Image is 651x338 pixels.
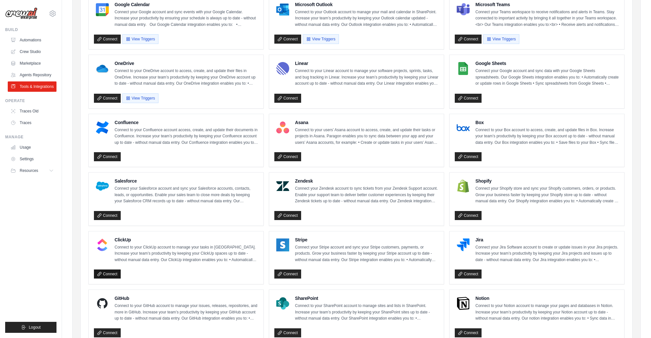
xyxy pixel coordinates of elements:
[455,269,482,279] a: Connect
[20,168,38,173] span: Resources
[457,62,470,75] img: Google Sheets Logo
[115,303,258,322] p: Connect to your GitHub account to manage your issues, releases, repositories, and more in GitHub....
[475,127,619,146] p: Connect to your Box account to access, create, and update files in Box. Increase your team’s prod...
[115,185,258,205] p: Connect your Salesforce account and sync your Salesforce accounts, contacts, leads, or opportunit...
[115,60,258,67] h4: OneDrive
[295,60,439,67] h4: Linear
[94,94,121,103] a: Connect
[274,94,301,103] a: Connect
[5,98,56,103] div: Operate
[455,94,482,103] a: Connect
[457,297,470,310] img: Notion Logo
[8,58,56,69] a: Marketplace
[483,34,519,44] button: View Triggers
[115,127,258,146] p: Connect to your Confluence account access, create, and update their documents in Confluence. Incr...
[5,322,56,333] button: Logout
[455,35,482,44] a: Connect
[115,68,258,87] p: Connect to your OneDrive account to access, create, and update their files in OneDrive. Increase ...
[5,27,56,32] div: Build
[303,34,339,44] button: View Triggers
[96,121,109,134] img: Confluence Logo
[295,68,439,87] p: Connect to your Linear account to manage your software projects, sprints, tasks, and bug tracking...
[276,297,289,310] img: SharePoint Logo
[475,68,619,87] p: Connect your Google account and sync data with your Google Sheets spreadsheets. Our Google Sheets...
[94,211,121,220] a: Connect
[115,244,258,263] p: Connect to your ClickUp account to manage your tasks in [GEOGRAPHIC_DATA]. Increase your team’s p...
[274,211,301,220] a: Connect
[96,3,109,16] img: Google Calendar Logo
[295,119,439,126] h4: Asana
[457,3,470,16] img: Microsoft Teams Logo
[115,178,258,184] h4: Salesforce
[475,119,619,126] h4: Box
[5,7,37,20] img: Logo
[96,238,109,251] img: ClickUp Logo
[5,134,56,140] div: Manage
[8,70,56,80] a: Agents Repository
[122,34,158,44] button: View Triggers
[8,165,56,176] button: Resources
[8,106,56,116] a: Traces Old
[276,62,289,75] img: Linear Logo
[295,1,439,8] h4: Microsoft Outlook
[295,244,439,263] p: Connect your Stripe account and sync your Stripe customers, payments, or products. Grow your busi...
[122,93,158,103] button: View Triggers
[115,9,258,28] p: Connect your Google account and sync events with your Google Calendar. Increase your productivity...
[475,237,619,243] h4: Jira
[115,237,258,243] h4: ClickUp
[96,62,109,75] img: OneDrive Logo
[94,269,121,279] a: Connect
[115,119,258,126] h4: Confluence
[8,154,56,164] a: Settings
[457,238,470,251] img: Jira Logo
[475,185,619,205] p: Connect your Shopify store and sync your Shopify customers, orders, or products. Grow your busine...
[8,47,56,57] a: Crew Studio
[295,237,439,243] h4: Stripe
[8,118,56,128] a: Traces
[8,81,56,92] a: Tools & Integrations
[475,1,619,8] h4: Microsoft Teams
[274,35,301,44] a: Connect
[96,180,109,193] img: Salesforce Logo
[94,152,121,161] a: Connect
[295,9,439,28] p: Connect to your Outlook account to manage your mail and calendar in SharePoint. Increase your tea...
[455,152,482,161] a: Connect
[295,127,439,146] p: Connect to your users’ Asana account to access, create, and update their tasks or projects in Asa...
[295,303,439,322] p: Connect to your SharePoint account to manage sites and lists in SharePoint. Increase your team’s ...
[475,295,619,301] h4: Notion
[8,142,56,153] a: Usage
[29,325,41,330] span: Logout
[295,185,439,205] p: Connect your Zendesk account to sync tickets from your Zendesk Support account. Enable your suppo...
[274,328,301,337] a: Connect
[115,295,258,301] h4: GitHub
[455,328,482,337] a: Connect
[276,121,289,134] img: Asana Logo
[96,297,109,310] img: GitHub Logo
[475,303,619,322] p: Connect to your Notion account to manage your pages and databases in Notion. Increase your team’s...
[276,238,289,251] img: Stripe Logo
[94,35,121,44] a: Connect
[475,178,619,184] h4: Shopify
[295,178,439,184] h4: Zendesk
[475,9,619,28] p: Connect your Teams workspace to receive notifications and alerts in Teams. Stay connected to impo...
[8,35,56,45] a: Automations
[457,121,470,134] img: Box Logo
[274,269,301,279] a: Connect
[276,3,289,16] img: Microsoft Outlook Logo
[295,295,439,301] h4: SharePoint
[455,211,482,220] a: Connect
[274,152,301,161] a: Connect
[457,180,470,193] img: Shopify Logo
[115,1,258,8] h4: Google Calendar
[475,244,619,263] p: Connect your Jira Software account to create or update issues in your Jira projects. Increase you...
[276,180,289,193] img: Zendesk Logo
[94,328,121,337] a: Connect
[475,60,619,67] h4: Google Sheets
